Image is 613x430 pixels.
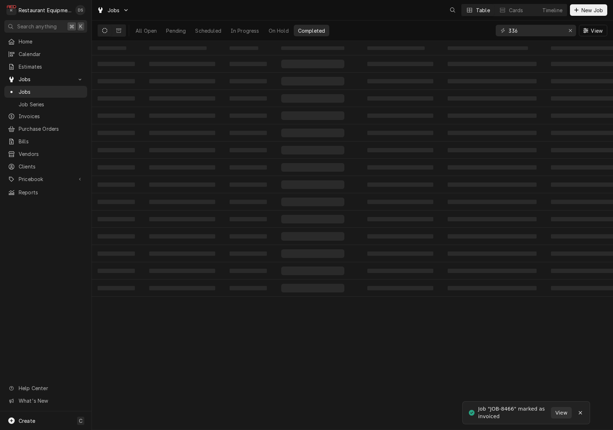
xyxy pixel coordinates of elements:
div: Restaurant Equipment Diagnostics's Avatar [6,5,16,15]
span: ‌ [230,96,267,101]
span: ‌ [281,215,344,223]
input: Keyword search [509,25,562,36]
span: Search anything [17,23,57,30]
span: ‌ [98,62,135,66]
span: ‌ [448,165,537,170]
span: ‌ [281,111,344,120]
span: ‌ [367,79,433,83]
table: Completed Jobs List Loading [92,41,613,430]
span: ‌ [281,129,344,137]
span: ‌ [367,165,433,170]
div: DS [75,5,85,15]
span: ‌ [98,165,135,170]
span: ‌ [98,79,135,83]
span: ‌ [448,148,537,152]
span: ‌ [230,217,267,221]
span: ‌ [367,114,433,118]
span: ‌ [281,284,344,292]
span: ‌ [149,234,215,239]
span: Estimates [19,63,84,70]
span: ‌ [98,182,135,187]
span: Reports [19,189,84,196]
a: Vendors [4,148,87,160]
a: Home [4,36,87,47]
span: K [79,23,82,30]
a: Go to Pricebook [4,173,87,185]
span: ‌ [367,200,433,204]
button: Erase input [565,25,576,36]
span: Purchase Orders [19,125,84,133]
div: Derek Stewart's Avatar [75,5,85,15]
span: ‌ [98,286,135,290]
span: Jobs [19,75,73,83]
span: ‌ [281,46,344,50]
span: ‌ [230,165,267,170]
a: Reports [4,186,87,198]
span: ‌ [149,114,215,118]
span: View [589,27,604,34]
a: Go to Help Center [4,382,87,394]
div: Cards [509,6,523,14]
span: ‌ [281,60,344,68]
span: ‌ [367,286,433,290]
span: ‌ [98,234,135,239]
span: ‌ [281,180,344,189]
span: ‌ [448,96,537,101]
div: In Progress [231,27,259,34]
span: ‌ [230,131,267,135]
a: Go to Jobs [94,4,132,16]
span: ‌ [281,198,344,206]
span: ‌ [281,267,344,275]
span: ‌ [281,163,344,172]
span: View [554,409,569,417]
span: ‌ [149,148,215,152]
span: ‌ [149,200,215,204]
span: Jobs [108,6,120,14]
span: Clients [19,163,84,170]
span: ‌ [230,62,267,66]
span: ‌ [448,79,537,83]
span: ‌ [149,251,215,256]
span: ‌ [367,217,433,221]
span: ‌ [281,249,344,258]
a: Purchase Orders [4,123,87,135]
span: ‌ [230,234,267,239]
span: ‌ [448,131,537,135]
span: ‌ [98,269,135,273]
div: Job "JOB-8466" marked as invoiced [478,405,551,420]
span: ‌ [367,234,433,239]
span: ‌ [230,114,267,118]
span: Invoices [19,112,84,120]
span: ‌ [149,96,215,101]
span: ‌ [149,269,215,273]
span: ‌ [98,96,135,101]
a: Invoices [4,110,87,122]
a: Job Series [4,98,87,110]
span: Vendors [19,150,84,158]
span: ‌ [149,182,215,187]
span: ‌ [230,148,267,152]
span: Create [19,418,35,424]
span: ‌ [230,269,267,273]
span: ‌ [230,79,267,83]
span: ‌ [367,251,433,256]
button: View [579,25,607,36]
span: Calendar [19,50,84,58]
span: ‌ [281,77,344,85]
span: Bills [19,138,84,145]
span: ‌ [448,269,537,273]
span: ‌ [149,131,215,135]
span: C [79,417,82,425]
span: ‌ [149,62,215,66]
span: ‌ [98,217,135,221]
span: ‌ [98,114,135,118]
span: ‌ [230,251,267,256]
span: ‌ [98,46,126,50]
a: Go to Jobs [4,73,87,85]
div: Pending [166,27,186,34]
div: All Open [136,27,157,34]
div: On Hold [269,27,289,34]
span: ‌ [367,148,433,152]
span: ‌ [281,232,344,241]
span: Jobs [19,88,84,96]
